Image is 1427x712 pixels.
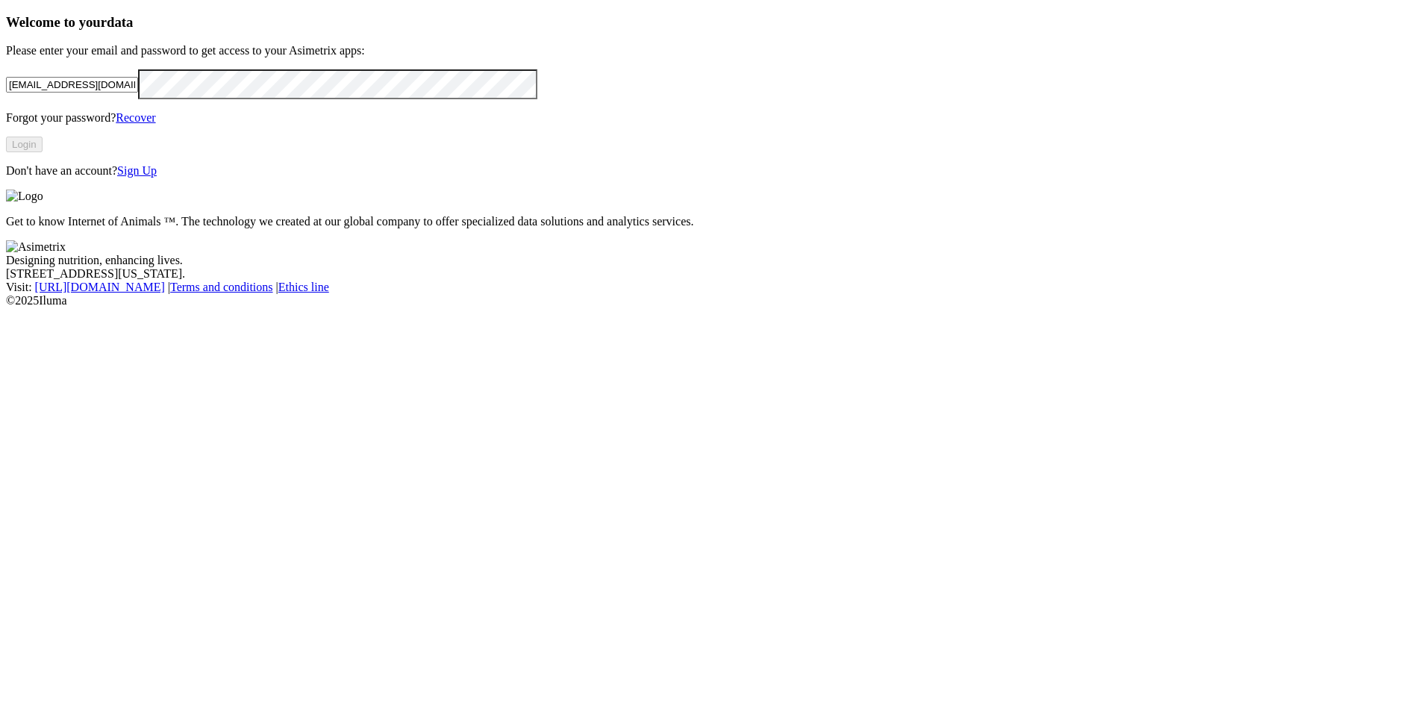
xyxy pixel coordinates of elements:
p: Don't have an account? [6,164,1421,178]
p: Get to know Internet of Animals ™. The technology we created at our global company to offer speci... [6,215,1421,228]
div: © 2025 Iluma [6,294,1421,307]
p: Forgot your password? [6,111,1421,125]
div: Visit : | | [6,281,1421,294]
a: Recover [116,111,155,124]
p: Please enter your email and password to get access to your Asimetrix apps: [6,44,1421,57]
a: Sign Up [117,164,157,177]
span: data [107,14,133,30]
img: Logo [6,190,43,203]
a: [URL][DOMAIN_NAME] [35,281,165,293]
h3: Welcome to your [6,14,1421,31]
div: Designing nutrition, enhancing lives. [6,254,1421,267]
div: [STREET_ADDRESS][US_STATE]. [6,267,1421,281]
img: Asimetrix [6,240,66,254]
input: Your email [6,77,138,93]
button: Login [6,137,43,152]
a: Ethics line [278,281,329,293]
a: Terms and conditions [170,281,273,293]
